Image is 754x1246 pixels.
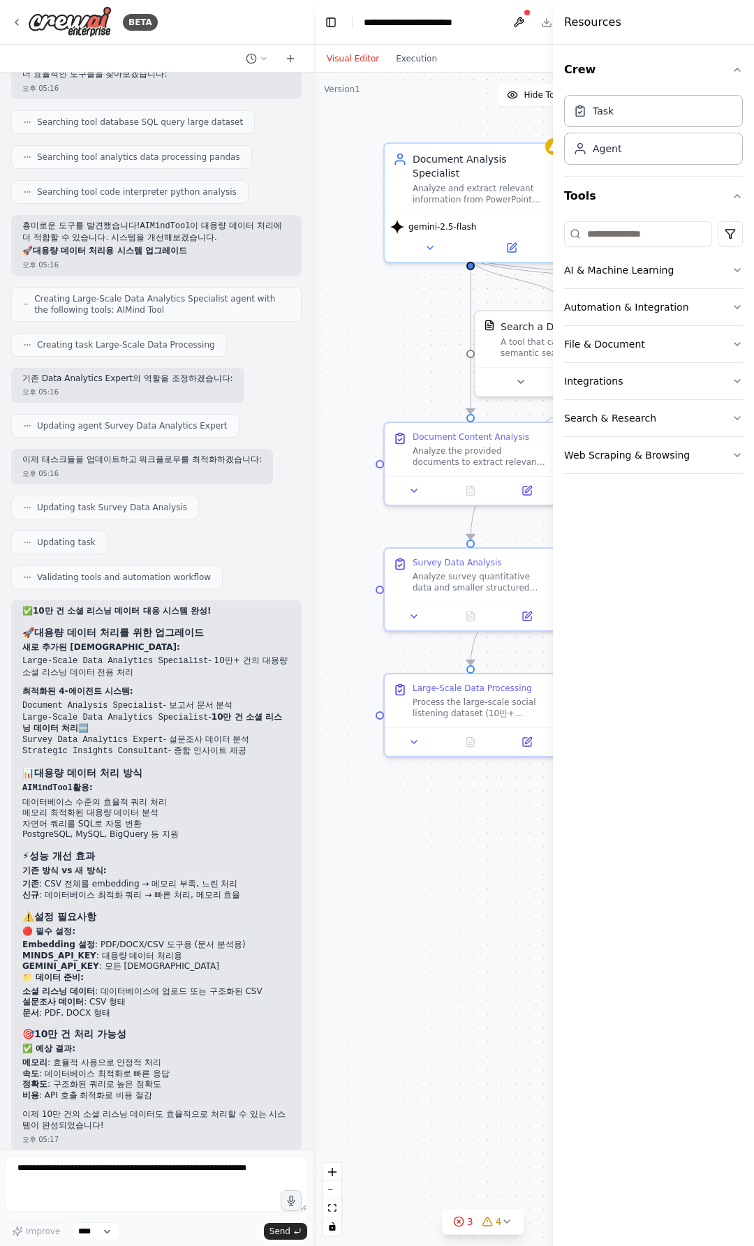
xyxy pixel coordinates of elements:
li: 자연어 쿼리를 SQL로 자동 변환 [22,819,290,830]
strong: 설문조사 데이터 [22,997,84,1007]
button: toggle interactivity [323,1217,341,1236]
div: Process the large-scale social listening dataset (10만+ records) to efficiently extract and analyz... [413,697,548,719]
code: Strategic Insights Consultant [22,746,168,756]
code: Survey Data Analytics Expert [22,735,163,745]
li: : 데이터베이스 최적화로 빠른 응답 [22,1069,290,1080]
li: : CSV 형태 [22,997,290,1008]
div: Analyze and extract relevant information from PowerPoint (PDF), Word (DOCX), and Excel (CSV) docu... [413,183,548,205]
strong: 정확도 [22,1079,47,1089]
div: Task [593,104,614,118]
strong: 새로 추가된 [DEMOGRAPHIC_DATA]: [22,642,180,652]
h3: ⚡ [22,849,290,863]
button: Tools [564,177,743,216]
button: No output available [441,734,501,750]
li: : 데이터베이스 최적화 쿼리 → 빠른 처리, 메모리 효율 [22,890,290,901]
span: gemini-2.5-flash [408,221,476,232]
div: React Flow controls [323,1163,341,1236]
div: Version 1 [324,84,360,95]
span: Updating task Survey Data Analysis [37,502,187,513]
nav: breadcrumb [364,15,496,29]
li: : 데이터베이스에 업로드 또는 구조화된 CSV [22,986,290,997]
span: Creating task Large-Scale Data Processing [37,339,215,350]
button: Automation & Integration [564,289,743,325]
li: - 종합 인사이트 제공 [22,746,290,757]
img: DOCXSearchTool [484,320,495,331]
button: Send [264,1223,307,1240]
h3: 📊 [22,766,290,780]
div: Document Content AnalysisAnalyze the provided documents to extract relevant information based on ... [383,422,558,506]
div: Document Content Analysis [413,431,529,443]
span: Creating Large-Scale Data Analytics Specialist agent with the following tools: AIMind Tool [34,293,290,316]
div: Search a DOCX's content [501,320,623,334]
h3: ⚠️ [22,910,290,924]
button: No output available [441,482,501,499]
button: 34 [442,1209,524,1235]
strong: 메모리 [22,1058,47,1067]
button: Open in side panel [503,608,551,625]
li: : 대용량 데이터 처리용 [22,951,290,962]
code: Large-Scale Data Analytics Specialist [22,713,208,722]
strong: 10만 건 소셜 리스닝 데이터 대응 시스템 완성! [33,606,211,616]
div: 오후 05:16 [22,83,290,94]
strong: 최적화된 4-에이전트 시스템: [22,686,133,696]
span: Searching tool analytics data processing pandas [37,151,240,163]
strong: 대용량 데이터 처리를 위한 업그레이드 [34,627,205,638]
button: Hide Tools [498,84,575,106]
strong: MINDS_API_KEY [22,951,96,961]
div: Survey Data Analysis [413,557,501,568]
button: zoom in [323,1163,341,1181]
p: 이제 태스크들을 업데이트하고 워크플로우를 최적화하겠습니다: [22,454,262,466]
strong: 비용 [22,1090,39,1100]
div: Document Analysis Specialist [413,152,548,180]
h2: 🚀 [22,246,290,257]
strong: 10만 건 처리 가능성 [34,1028,126,1039]
li: : 모든 [DEMOGRAPHIC_DATA] [22,961,290,972]
li: - 설문조사 데이터 분석 [22,734,290,746]
div: Large-Scale Data Processing [413,683,532,694]
h2: ✅ [22,606,290,617]
g: Edge from f7e08f19-433a-4e31-a54f-2848d2523007 to db6769f1-5366-436b-af1a-4c5a7d700e2f [464,256,701,540]
li: 메모리 최적화된 대용량 데이터 분석 [22,808,290,819]
strong: GEMINI_API_KEY [22,961,99,971]
li: 데이터베이스 수준의 효율적 쿼리 처리 [22,797,290,808]
g: Edge from 721295f2-00f5-4ad6-9444-ffd6323099d6 to d21908bf-41b9-4050-a3b4-b0345b74abe0 [464,256,478,414]
strong: ✅ 예상 결과: [22,1044,75,1053]
button: Start a new chat [279,50,302,67]
button: Web Scraping & Browsing [564,437,743,473]
li: - 보고서 문서 분석 [22,700,290,712]
button: Open in side panel [503,482,551,499]
button: Search & Research [564,400,743,436]
div: 오후 05:16 [22,468,262,479]
g: Edge from 721295f2-00f5-4ad6-9444-ffd6323099d6 to 3a95e796-7e3a-4cf5-905e-74403b2cfce0 [464,256,568,302]
strong: Embedding 설정 [22,940,95,949]
li: - 🆕 [22,712,290,734]
button: Switch to previous chat [240,50,274,67]
strong: 소셜 리스닝 데이터 [22,986,95,996]
p: 기존 Data Analytics Expert의 역할을 조정하겠습니다: [22,373,233,385]
strong: 설정 필요사항 [34,911,96,922]
div: 오후 05:16 [22,387,233,397]
button: No output available [441,608,501,625]
strong: 대용량 데이터 처리용 시스템 업그레이드 [33,246,187,255]
div: 오후 05:16 [22,260,290,270]
div: Analyze survey quantitative data and smaller structured datasets to find specific demographics, p... [413,571,548,593]
button: Click to speak your automation idea [281,1190,302,1211]
div: BETA [123,14,158,31]
button: fit view [323,1199,341,1217]
strong: 속도 [22,1069,39,1078]
code: Document Analysis Specialist [22,701,163,711]
strong: 활용: [22,783,93,792]
span: Validating tools and automation workflow [37,572,211,583]
button: Execution [387,50,445,67]
code: AIMindTool [22,783,73,793]
h4: Resources [564,14,621,31]
span: Searching tool database SQL query large dataset [37,117,243,128]
span: 3 [467,1215,473,1229]
span: Updating task [37,537,96,548]
li: : 구조화된 쿼리로 높은 정확도 [22,1079,290,1090]
strong: 문서 [22,1008,39,1018]
span: Improve [26,1226,60,1237]
li: : PDF, DOCX 형태 [22,1008,290,1019]
div: Document Analysis SpecialistAnalyze and extract relevant information from PowerPoint (PDF), Word ... [383,142,558,263]
h3: 🚀 [22,625,290,639]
